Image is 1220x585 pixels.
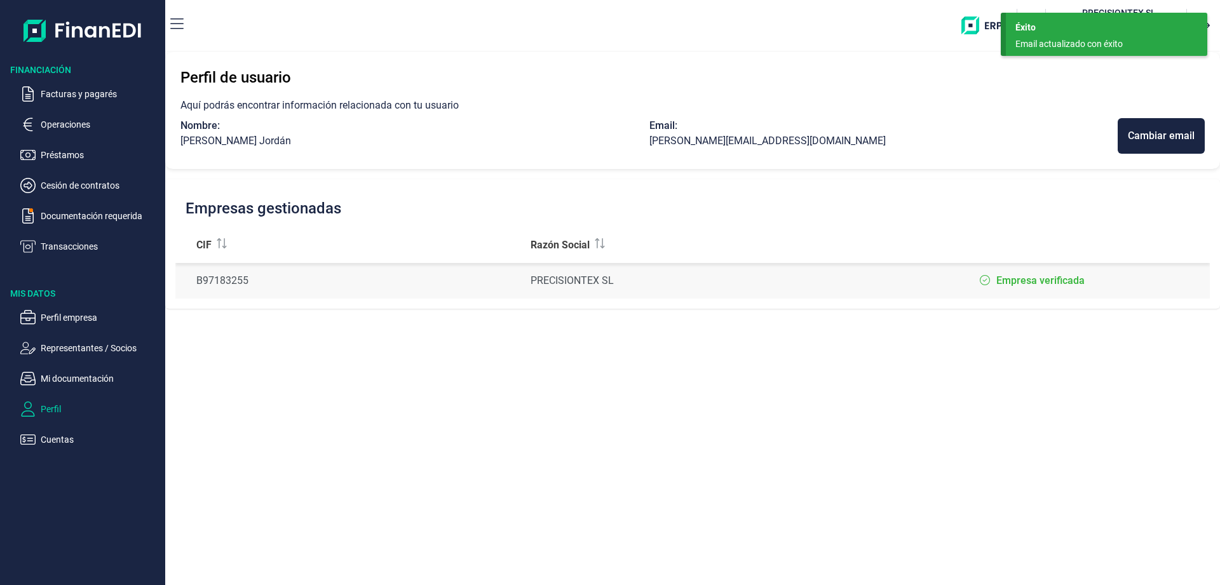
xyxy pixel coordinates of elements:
button: Préstamos [20,147,160,163]
button: Transacciones [20,239,160,254]
button: Mi documentación [20,371,160,386]
h3: PRECISIONTEX SL [1076,6,1161,19]
button: Documentación requerida [20,208,160,224]
button: Facturas y pagarés [20,86,160,102]
p: Representantes / Socios [41,340,160,356]
button: Cesión de contratos [20,178,160,193]
label: Empresa verificada [996,273,1085,288]
button: Operaciones [20,117,160,132]
div: [PERSON_NAME] Jordán [180,133,649,149]
h2: Empresas gestionadas [186,199,341,217]
div: Email: [649,118,1118,133]
button: PRPRECISIONTEX SL[PERSON_NAME] Jordán(B97183255) [1051,6,1181,44]
div: Cambiar email [1128,128,1195,144]
button: Cambiar email [1118,118,1205,154]
button: Cuentas [20,432,160,447]
p: Operaciones [41,117,160,132]
span: Razón Social [531,238,590,253]
p: Mi documentación [41,371,160,386]
img: Logo de aplicación [24,10,142,51]
img: erp [961,17,1012,34]
button: Perfil empresa [20,310,160,325]
div: PRECISIONTEX SL [531,273,855,288]
div: [PERSON_NAME][EMAIL_ADDRESS][DOMAIN_NAME] [649,133,1118,149]
div: B97183255 [196,273,510,288]
span: CIF [196,238,212,253]
p: Perfil empresa [41,310,160,325]
h3: Perfil de usuario [180,67,1205,88]
p: Documentación requerida [41,208,160,224]
p: Préstamos [41,147,160,163]
p: Transacciones [41,239,160,254]
p: Cuentas [41,432,160,447]
p: Cesión de contratos [41,178,160,193]
div: Email actualizado con éxito [1015,37,1188,51]
p: Aquí podrás encontrar información relacionada con tu usuario [180,98,1205,113]
p: Facturas y pagarés [41,86,160,102]
button: Representantes / Socios [20,340,160,356]
button: Perfil [20,401,160,417]
div: Nombre: [180,118,649,133]
div: Éxito [1015,21,1198,34]
p: Perfil [41,401,160,417]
